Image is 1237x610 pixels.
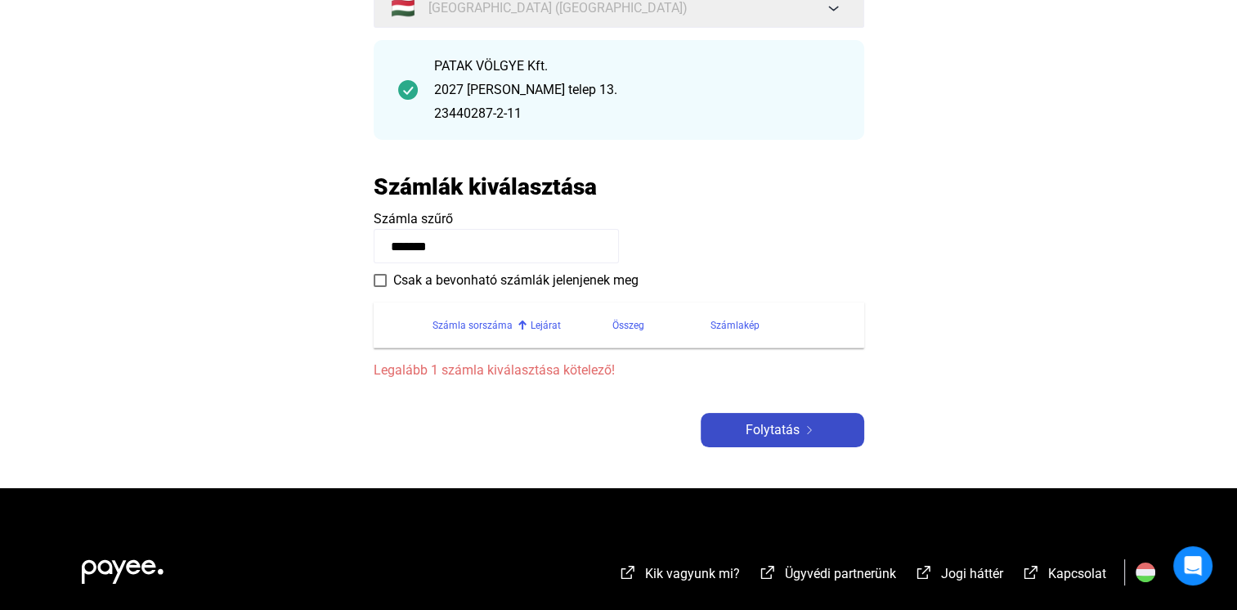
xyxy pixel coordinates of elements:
[398,80,418,100] img: checkmark-darker-green-circle
[1021,568,1106,584] a: external-link-whiteKapcsolat
[393,271,639,290] span: Csak a bevonható számlák jelenjenek meg
[434,56,840,76] div: PATAK VÖLGYE Kft.
[701,413,864,447] button: Folytatásarrow-right-white
[433,316,531,335] div: Számla sorszáma
[1136,563,1155,582] img: HU.svg
[758,564,778,581] img: external-link-white
[1021,564,1041,581] img: external-link-white
[710,316,760,335] div: Számlakép
[374,211,453,227] span: Számla szűrő
[1048,566,1106,581] span: Kapcsolat
[800,426,819,434] img: arrow-right-white
[914,568,1003,584] a: external-link-whiteJogi háttér
[612,316,644,335] div: Összeg
[746,420,800,440] span: Folytatás
[531,316,561,335] div: Lejárat
[618,568,740,584] a: external-link-whiteKik vagyunk mi?
[374,361,864,380] span: Legalább 1 számla kiválasztása kötelező!
[433,316,513,335] div: Számla sorszáma
[941,566,1003,581] span: Jogi háttér
[531,316,612,335] div: Lejárat
[758,568,896,584] a: external-link-whiteÜgyvédi partnerünk
[1173,546,1212,585] div: Open Intercom Messenger
[434,104,840,123] div: 23440287-2-11
[785,566,896,581] span: Ügyvédi partnerünk
[914,564,934,581] img: external-link-white
[374,173,597,201] h2: Számlák kiválasztása
[645,566,740,581] span: Kik vagyunk mi?
[618,564,638,581] img: external-link-white
[434,80,840,100] div: 2027 [PERSON_NAME] telep 13.
[82,550,164,584] img: white-payee-white-dot.svg
[612,316,710,335] div: Összeg
[710,316,845,335] div: Számlakép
